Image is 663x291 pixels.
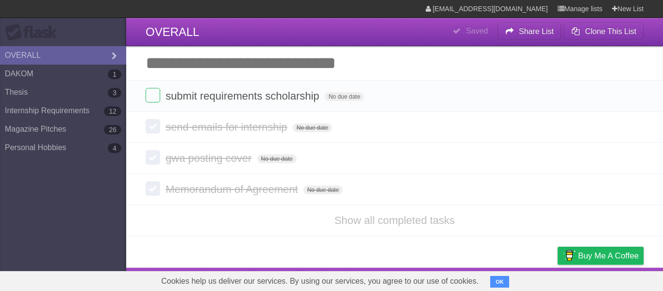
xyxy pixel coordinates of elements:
span: No due date [325,92,364,101]
span: No due date [257,154,297,163]
span: Buy me a coffee [578,247,639,264]
span: No due date [293,123,332,132]
label: Done [146,181,160,196]
b: 26 [104,125,121,135]
a: Developers [461,270,500,289]
span: send emails for internship [166,121,290,133]
button: Share List [497,23,562,40]
b: Clone This List [585,27,636,35]
button: Clone This List [564,23,644,40]
a: Terms [512,270,533,289]
b: Saved [466,27,488,35]
label: Done [146,119,160,134]
div: Flask [5,24,63,41]
img: Buy me a coffee [563,247,576,264]
a: Buy me a coffee [558,247,644,265]
a: Show all completed tasks [334,214,455,226]
label: Done [146,88,160,103]
button: OK [490,276,509,288]
span: gwa posting cover [166,152,254,164]
span: No due date [303,186,343,194]
span: Memorandum of Agreement [166,183,300,195]
a: About [429,270,449,289]
a: Privacy [545,270,570,289]
a: Suggest a feature [582,270,644,289]
b: 12 [104,106,121,116]
span: Cookies help us deliver our services. By using our services, you agree to our use of cookies. [151,272,488,291]
label: Done [146,150,160,165]
span: OVERALL [146,25,199,38]
b: 3 [108,88,121,98]
b: 4 [108,143,121,153]
b: Share List [519,27,554,35]
b: 1 [108,69,121,79]
span: submit requirements scholarship [166,90,322,102]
